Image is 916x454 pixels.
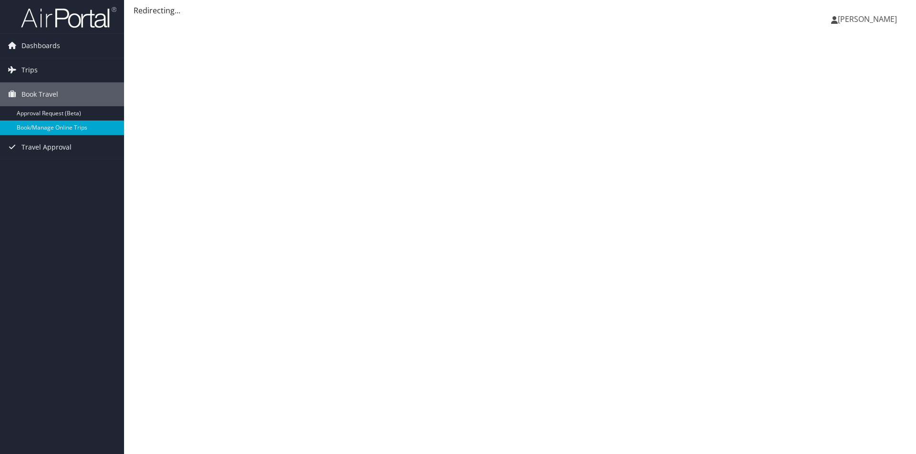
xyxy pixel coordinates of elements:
[831,5,906,33] a: [PERSON_NAME]
[21,34,60,58] span: Dashboards
[21,135,72,159] span: Travel Approval
[838,14,897,24] span: [PERSON_NAME]
[134,5,906,16] div: Redirecting...
[21,6,116,29] img: airportal-logo.png
[21,58,38,82] span: Trips
[21,82,58,106] span: Book Travel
